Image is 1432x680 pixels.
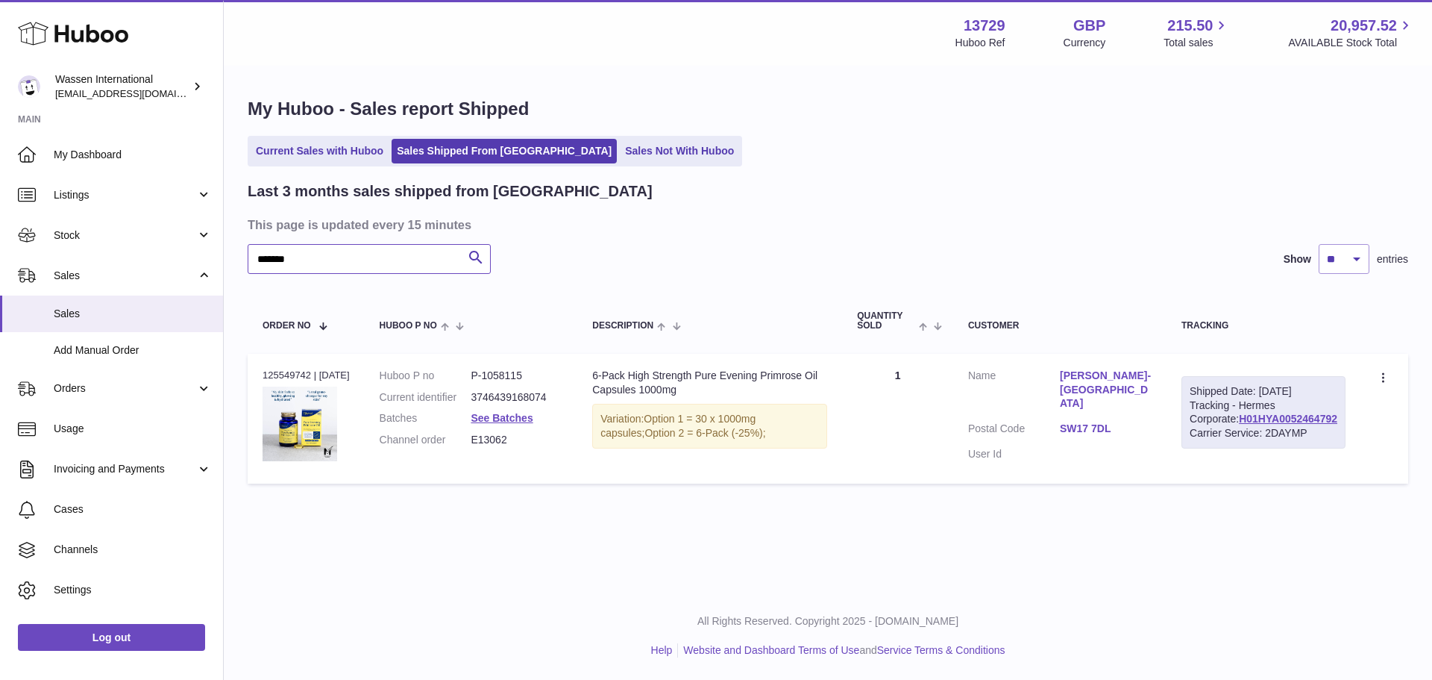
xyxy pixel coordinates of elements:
[380,433,471,447] dt: Channel order
[1284,252,1311,266] label: Show
[651,644,673,656] a: Help
[1288,16,1414,50] a: 20,957.52 AVAILABLE Stock Total
[592,404,827,449] div: Variation:
[1181,376,1345,449] div: Tracking - Hermes Corporate:
[380,411,471,425] dt: Batches
[54,543,212,557] span: Channels
[380,321,437,331] span: Huboo P no
[248,181,653,202] h2: Last 3 months sales shipped from [GEOGRAPHIC_DATA]
[1064,36,1106,50] div: Currency
[54,188,196,202] span: Listings
[592,321,653,331] span: Description
[54,269,196,283] span: Sales
[54,148,212,162] span: My Dashboard
[55,72,189,101] div: Wassen International
[968,369,1060,415] dt: Name
[1060,369,1152,411] a: [PERSON_NAME]-[GEOGRAPHIC_DATA]
[54,422,212,436] span: Usage
[263,387,337,461] img: Efamol_Evening_Primrose_Oil_Product_Image_Menopause_Friendly_Mtick_approved_black_5_1.jpg
[1190,426,1337,440] div: Carrier Service: 2DAYMP
[471,369,562,383] dd: P-1058115
[471,390,562,405] dd: 3746439168074
[678,643,1005,658] li: and
[54,583,212,597] span: Settings
[968,422,1060,440] dt: Postal Code
[644,427,765,439] span: Option 2 = 6-Pack (-25%);
[1181,321,1345,331] div: Tracking
[54,462,196,476] span: Invoicing and Payments
[620,139,739,163] a: Sales Not With Huboo
[1073,16,1105,36] strong: GBP
[248,216,1404,233] h3: This page is updated every 15 minutes
[1060,422,1152,436] a: SW17 7DL
[1163,36,1230,50] span: Total sales
[968,321,1152,331] div: Customer
[380,369,471,383] dt: Huboo P no
[263,321,311,331] span: Order No
[380,390,471,405] dt: Current identifier
[842,354,953,484] td: 1
[1167,16,1213,36] span: 215.50
[955,36,1005,50] div: Huboo Ref
[263,369,350,382] div: 125549742 | [DATE]
[1163,16,1230,50] a: 215.50 Total sales
[251,139,389,163] a: Current Sales with Huboo
[1190,384,1337,399] div: Shipped Date: [DATE]
[1331,16,1397,36] span: 20,957.52
[968,447,1060,461] dt: User Id
[54,381,196,396] span: Orders
[600,413,756,439] span: Option 1 = 30 x 1000mg capsules;
[54,502,212,517] span: Cases
[236,614,1420,628] p: All Rights Reserved. Copyright 2025 - [DOMAIN_NAME]
[471,433,562,447] dd: E13062
[857,311,914,331] span: Quantity Sold
[18,75,40,98] img: internalAdmin-13729@internal.huboo.com
[392,139,617,163] a: Sales Shipped From [GEOGRAPHIC_DATA]
[55,87,219,99] span: [EMAIL_ADDRESS][DOMAIN_NAME]
[18,624,205,651] a: Log out
[592,369,827,397] div: 6-Pack High Strength Pure Evening Primrose Oil Capsules 1000mg
[1288,36,1414,50] span: AVAILABLE Stock Total
[54,307,212,321] span: Sales
[1239,413,1337,425] a: H01HYA0052464792
[1377,252,1408,266] span: entries
[54,343,212,358] span: Add Manual Order
[248,97,1408,121] h1: My Huboo - Sales report Shipped
[877,644,1005,656] a: Service Terms & Conditions
[54,228,196,243] span: Stock
[471,412,533,424] a: See Batches
[683,644,859,656] a: Website and Dashboard Terms of Use
[964,16,1005,36] strong: 13729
